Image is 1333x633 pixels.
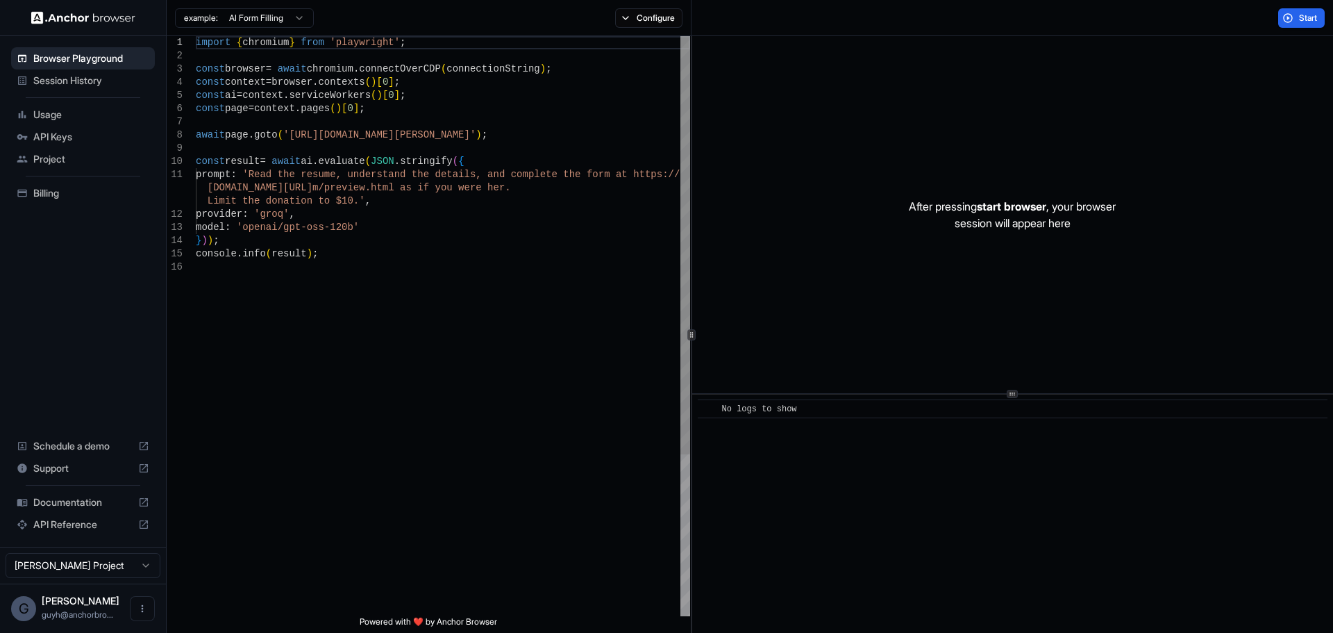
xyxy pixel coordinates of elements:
[225,90,237,101] span: ai
[400,156,453,167] span: stringify
[301,37,324,48] span: from
[249,103,254,114] span: =
[1299,13,1318,24] span: Start
[394,156,400,167] span: .
[33,108,149,122] span: Usage
[167,208,183,221] div: 12
[260,156,265,167] span: =
[394,90,400,101] span: ]
[383,90,388,101] span: [
[225,156,260,167] span: result
[453,156,458,167] span: (
[33,152,149,166] span: Project
[237,90,242,101] span: =
[225,222,230,233] span: :
[33,186,149,200] span: Billing
[307,63,353,74] span: chromium
[225,129,249,140] span: page
[167,36,183,49] div: 1
[225,63,266,74] span: browser
[301,103,330,114] span: pages
[388,76,394,88] span: ]
[312,156,318,167] span: .
[318,76,364,88] span: contexts
[11,182,155,204] div: Billing
[283,90,289,101] span: .
[266,63,271,74] span: =
[196,103,225,114] span: const
[283,129,476,140] span: '[URL][DOMAIN_NAME][PERSON_NAME]'
[312,248,318,259] span: ;
[208,195,365,206] span: Limit the donation to $10.'
[977,199,1046,213] span: start browser
[909,198,1116,231] p: After pressing , your browser session will appear here
[359,63,441,74] span: connectOverCDP
[167,63,183,76] div: 3
[196,37,230,48] span: import
[371,156,394,167] span: JSON
[1278,8,1325,28] button: Start
[11,596,36,621] div: G
[371,90,376,101] span: (
[237,222,359,233] span: 'openai/gpt-oss-120b'
[705,402,712,416] span: ​
[201,235,207,246] span: )
[318,156,364,167] span: evaluate
[33,495,133,509] span: Documentation
[196,129,225,140] span: await
[289,90,371,101] span: serviceWorkers
[446,63,539,74] span: connectionString
[33,130,149,144] span: API Keys
[266,248,271,259] span: (
[225,76,266,88] span: context
[359,103,364,114] span: ;
[271,248,306,259] span: result
[330,37,400,48] span: 'playwright'
[371,76,376,88] span: )
[388,90,394,101] span: 0
[11,104,155,126] div: Usage
[330,103,335,114] span: (
[458,156,464,167] span: {
[33,51,149,65] span: Browser Playground
[254,208,289,220] span: 'groq'
[167,76,183,89] div: 4
[208,235,213,246] span: )
[254,129,278,140] span: goto
[376,76,382,88] span: [
[33,518,133,532] span: API Reference
[278,63,307,74] span: await
[11,513,155,536] div: API Reference
[167,115,183,129] div: 7
[237,248,242,259] span: .
[196,208,242,220] span: provider
[722,404,797,414] span: No logs to show
[196,156,225,167] span: const
[476,129,481,140] span: )
[167,168,183,181] div: 11
[295,103,301,114] span: .
[482,129,487,140] span: ;
[278,129,283,140] span: (
[360,616,497,633] span: Powered with ❤️ by Anchor Browser
[394,76,400,88] span: ;
[42,595,119,607] span: Guy Hayou
[342,103,347,114] span: [
[196,235,201,246] span: }
[11,457,155,479] div: Support
[400,37,405,48] span: ;
[289,37,294,48] span: }
[230,169,236,180] span: :
[254,103,295,114] span: context
[11,148,155,170] div: Project
[213,235,219,246] span: ;
[336,103,342,114] span: )
[33,74,149,88] span: Session History
[289,208,294,220] span: ,
[196,248,237,259] span: console
[11,47,155,69] div: Browser Playground
[365,195,371,206] span: ,
[271,156,301,167] span: await
[353,63,359,74] span: .
[196,76,225,88] span: const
